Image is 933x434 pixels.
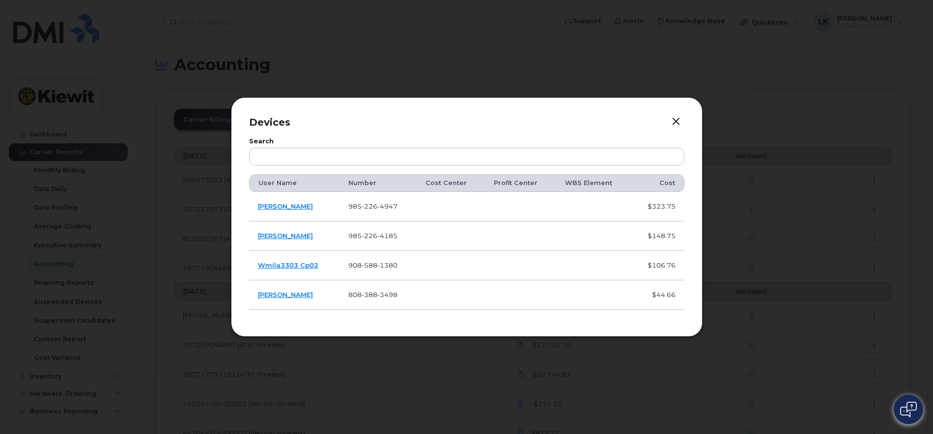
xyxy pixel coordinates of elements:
td: $323.75 [631,192,684,221]
span: 588 [362,261,377,269]
span: 1380 [377,261,397,269]
th: Number [339,174,417,192]
a: Wmila3303 Cp02 [258,261,318,269]
th: Profit Center [485,174,556,192]
a: [PERSON_NAME] [258,291,313,298]
a: [PERSON_NAME] [258,202,313,210]
td: $106.76 [631,251,684,280]
td: $148.75 [631,221,684,251]
th: Cost Center [417,174,485,192]
span: 4947 [377,202,397,210]
span: 3498 [377,291,397,298]
td: $44.66 [631,280,684,310]
span: 808 [348,291,397,298]
th: User Name [249,174,339,192]
th: WBS Element [556,174,631,192]
span: 226 [362,232,377,240]
span: 985 [348,202,397,210]
a: [PERSON_NAME] [258,232,313,240]
span: 4185 [377,232,397,240]
span: 985 [348,232,397,240]
span: 226 [362,202,377,210]
span: 388 [362,291,377,298]
th: Cost [631,174,684,192]
img: Open chat [900,402,917,417]
span: 908 [348,261,397,269]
